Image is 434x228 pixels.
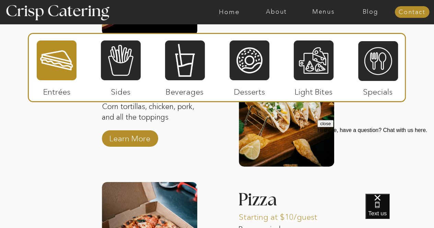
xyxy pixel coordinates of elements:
[355,80,401,100] p: Specials
[365,194,434,228] iframe: podium webchat widget bubble
[239,205,330,225] p: Starting at $10/guest
[227,80,272,100] p: Desserts
[206,9,253,15] a: Home
[107,127,153,147] a: Learn More
[98,80,143,100] p: Sides
[102,101,197,134] p: Corn tortillas, chicken, pork, and all the toppings
[395,9,429,16] a: Contact
[253,9,300,15] a: About
[291,80,337,100] p: Light Bites
[317,120,434,202] iframe: podium webchat widget prompt
[300,9,347,15] a: Menus
[238,191,309,211] h3: Pizza
[34,80,80,100] p: Entrées
[162,80,208,100] p: Beverages
[347,9,394,15] a: Blog
[102,83,148,103] p: $10/guest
